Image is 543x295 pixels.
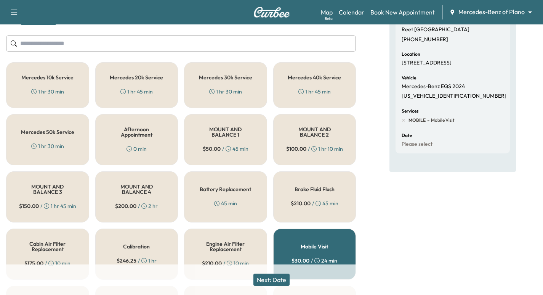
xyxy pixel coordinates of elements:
h5: MOUNT AND BALANCE 4 [108,184,166,195]
h5: Mobile Visit [301,244,328,249]
div: 1 hr 45 min [298,88,331,95]
h5: Mercedes 30k Service [199,75,252,80]
div: / 1 hr 10 min [286,145,343,153]
img: Curbee Logo [253,7,290,18]
h5: Mercedes 40k Service [288,75,341,80]
span: $ 246.25 [117,257,136,264]
div: / 45 min [203,145,248,153]
span: MOBILE [408,117,426,123]
h5: Afternoon Appointment [108,127,166,137]
h5: Mercedes 20k Service [110,75,163,80]
span: $ 210.00 [291,200,311,207]
h5: Brake Fluid Flush [295,187,335,192]
div: 1 hr 30 min [31,142,64,150]
div: / 45 min [291,200,338,207]
p: [US_VEHICLE_IDENTIFICATION_NUMBER] [402,93,506,100]
h5: MOUNT AND BALANCE 2 [286,127,344,137]
p: Mercedes-Benz EQS 2024 [402,83,465,90]
h5: Battery Replacement [200,187,251,192]
a: Calendar [339,8,364,17]
span: $ 210.00 [202,260,222,267]
p: [PHONE_NUMBER] [402,36,448,43]
p: Reet [GEOGRAPHIC_DATA] [402,26,469,33]
span: - [426,116,429,124]
div: / 10 min [202,260,249,267]
p: [STREET_ADDRESS] [402,60,452,66]
span: $ 50.00 [203,145,221,153]
div: 1 hr 30 min [31,88,64,95]
div: 1 hr 30 min [209,88,242,95]
span: $ 150.00 [19,202,39,210]
span: $ 30.00 [292,257,309,264]
p: Please select [402,141,432,148]
a: MapBeta [321,8,333,17]
h6: Date [402,133,412,138]
a: Book New Appointment [370,8,435,17]
div: Beta [325,16,333,21]
div: 1 hr 45 min [120,88,153,95]
span: $ 200.00 [115,202,136,210]
span: $ 175.00 [24,260,43,267]
span: Mobile Visit [429,117,455,123]
h6: Location [402,52,420,56]
div: 0 min [127,145,147,153]
h5: Cabin Air Filter Replacement [19,241,77,252]
span: $ 100.00 [286,145,306,153]
h5: MOUNT AND BALANCE 3 [19,184,77,195]
h6: Vehicle [402,76,416,80]
span: Mercedes-Benz of Plano [458,8,525,16]
h6: Services [402,109,418,113]
div: / 10 min [24,260,70,267]
h5: Mercedes 50k Service [21,129,74,135]
div: / 1 hr 45 min [19,202,76,210]
button: Next: Date [253,274,290,286]
div: / 24 min [292,257,337,264]
div: 45 min [214,200,237,207]
h5: Calibration [123,244,150,249]
h5: MOUNT AND BALANCE 1 [197,127,255,137]
div: / 2 hr [115,202,158,210]
div: / 1 hr [117,257,157,264]
h5: Engine Air Filter Replacement [197,241,255,252]
h5: Mercedes 10k Service [21,75,74,80]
